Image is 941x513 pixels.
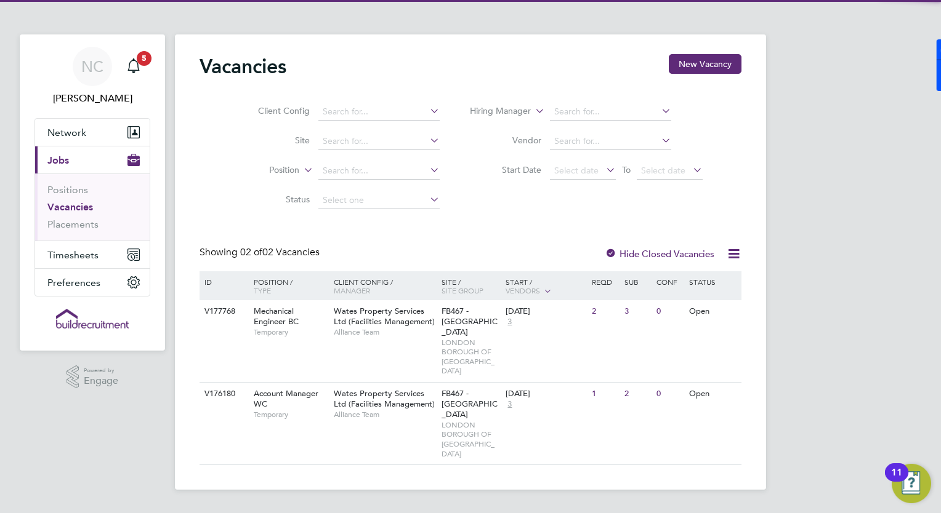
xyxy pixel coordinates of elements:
[334,410,435,420] span: Alliance Team
[254,327,328,337] span: Temporary
[334,327,435,337] span: Alliance Team
[686,383,740,405] div: Open
[84,376,118,386] span: Engage
[201,271,244,292] div: ID
[506,285,540,295] span: Vendors
[47,184,88,196] a: Positions
[35,146,150,173] button: Jobs
[653,383,685,405] div: 0
[506,389,586,399] div: [DATE]
[254,388,318,409] span: Account Manager WC
[891,472,902,488] div: 11
[318,162,440,180] input: Search for...
[334,285,370,295] span: Manager
[137,51,151,66] span: 5
[442,388,498,420] span: FB467 - [GEOGRAPHIC_DATA]
[331,271,438,301] div: Client Config /
[438,271,503,301] div: Site /
[239,105,310,116] label: Client Config
[550,133,671,150] input: Search for...
[653,271,685,292] div: Conf
[201,300,244,323] div: V177768
[84,365,118,376] span: Powered by
[686,271,740,292] div: Status
[506,317,514,327] span: 3
[460,105,531,117] label: Hiring Manager
[442,338,500,376] span: LONDON BOROUGH OF [GEOGRAPHIC_DATA]
[318,133,440,150] input: Search for...
[442,420,500,458] span: LONDON BOROUGH OF [GEOGRAPHIC_DATA]
[67,365,119,389] a: Powered byEngage
[240,246,320,258] span: 02 Vacancies
[35,119,150,146] button: Network
[589,300,621,323] div: 2
[554,165,599,176] span: Select date
[239,135,310,146] label: Site
[589,383,621,405] div: 1
[641,165,685,176] span: Select date
[47,201,93,213] a: Vacancies
[200,54,286,79] h2: Vacancies
[506,306,586,317] div: [DATE]
[47,127,86,138] span: Network
[47,277,100,288] span: Preferences
[334,306,435,327] span: Wates Property Services Ltd (Facilities Management)
[244,271,331,301] div: Position /
[550,103,671,121] input: Search for...
[254,410,328,420] span: Temporary
[605,248,714,260] label: Hide Closed Vacancies
[239,194,310,205] label: Status
[240,246,262,258] span: 02 of
[442,306,498,337] span: FB467 - [GEOGRAPHIC_DATA]
[56,309,129,328] img: buildrec-logo-retina.png
[470,164,541,175] label: Start Date
[121,47,146,86] a: 5
[254,285,271,295] span: Type
[34,309,150,328] a: Go to home page
[669,54,741,74] button: New Vacancy
[318,103,440,121] input: Search for...
[20,34,165,351] nav: Main navigation
[334,388,435,409] span: Wates Property Services Ltd (Facilities Management)
[621,271,653,292] div: Sub
[47,154,69,166] span: Jobs
[34,91,150,106] span: Natalie Carr
[228,164,299,177] label: Position
[35,173,150,241] div: Jobs
[892,464,931,503] button: Open Resource Center, 11 new notifications
[35,269,150,296] button: Preferences
[503,271,589,302] div: Start /
[34,47,150,106] a: NC[PERSON_NAME]
[589,271,621,292] div: Reqd
[81,58,103,74] span: NC
[200,246,322,259] div: Showing
[201,383,244,405] div: V176180
[442,285,483,295] span: Site Group
[318,192,440,209] input: Select one
[470,135,541,146] label: Vendor
[506,399,514,410] span: 3
[47,218,99,230] a: Placements
[621,300,653,323] div: 3
[621,383,653,405] div: 2
[618,162,634,178] span: To
[686,300,740,323] div: Open
[254,306,299,327] span: Mechanical Engineer BC
[35,241,150,268] button: Timesheets
[653,300,685,323] div: 0
[47,249,99,261] span: Timesheets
